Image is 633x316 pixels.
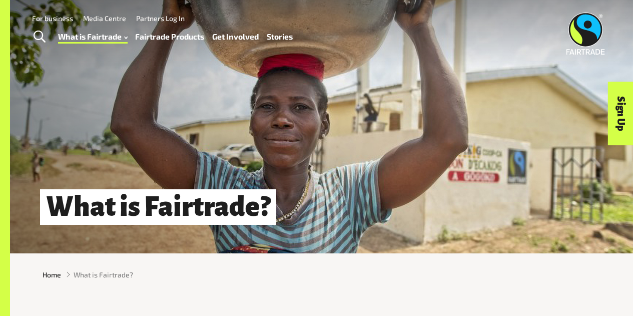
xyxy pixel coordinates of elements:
[40,189,276,225] h1: What is Fairtrade?
[27,25,52,50] a: Toggle Search
[83,14,126,23] a: Media Centre
[74,269,133,280] span: What is Fairtrade?
[58,30,128,44] a: What is Fairtrade
[43,269,61,280] a: Home
[267,30,293,44] a: Stories
[136,14,185,23] a: Partners Log In
[135,30,204,44] a: Fairtrade Products
[212,30,259,44] a: Get Involved
[566,13,605,55] img: Fairtrade Australia New Zealand logo
[32,14,73,23] a: For business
